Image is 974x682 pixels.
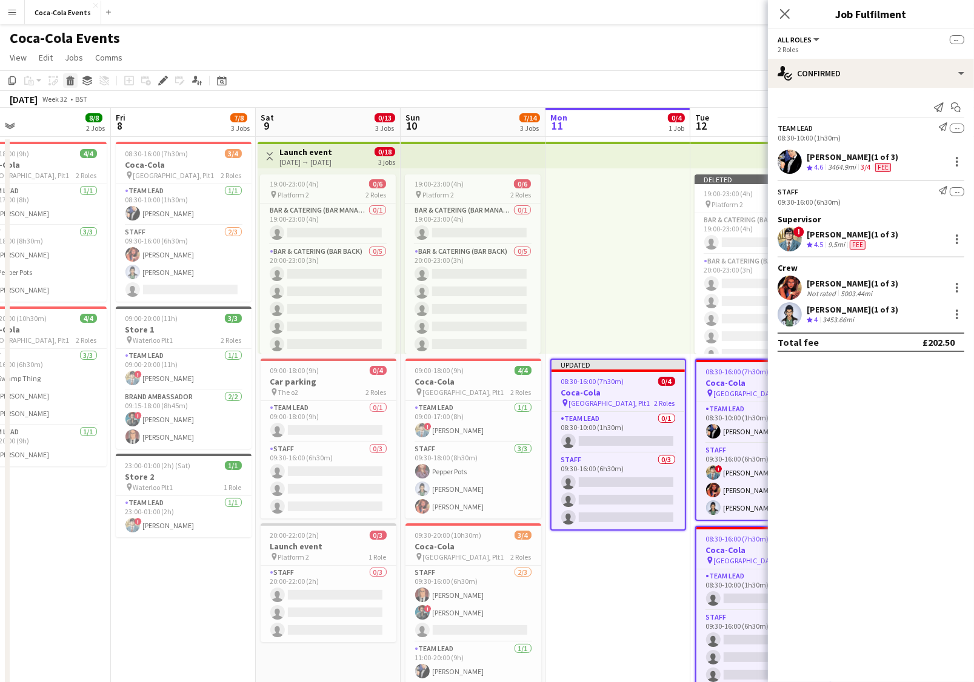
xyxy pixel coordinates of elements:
[366,388,387,397] span: 2 Roles
[261,359,396,518] div: 09:00-18:00 (9h)0/4Car parking The o22 RolesTeam Lead0/109:00-18:00 (9h) Staff0/309:30-16:00 (6h30m)
[76,171,97,180] span: 2 Roles
[549,119,567,133] span: 11
[696,443,830,520] app-card-role: Staff3/309:30-16:00 (6h30m)![PERSON_NAME][PERSON_NAME][PERSON_NAME]
[278,190,309,199] span: Platform 2
[10,52,27,63] span: View
[116,454,252,537] div: 23:00-01:00 (2h) (Sat)1/1Store 2 Waterloo Plt11 RoleTeam Lead1/123:00-01:00 (2h)![PERSON_NAME]
[847,240,868,250] div: Crew has different fees then in role
[39,52,53,63] span: Edit
[133,336,173,345] span: Waterloo Plt1
[424,423,432,430] span: !
[375,124,395,133] div: 3 Jobs
[695,174,830,184] div: Deleted
[370,531,387,540] span: 0/3
[278,552,310,561] span: Platform 2
[85,113,102,122] span: 8/8
[405,174,541,354] app-job-card: 19:00-23:00 (4h)0/6 Platform 22 RolesBar & Catering (Bar Manager)0/119:00-23:00 (4h) Bar & Cateri...
[511,552,532,561] span: 2 Roles
[706,534,769,543] span: 08:30-16:00 (7h30m)
[279,147,332,157] h3: Launch event
[261,541,396,552] h3: Launch event
[224,483,242,492] span: 1 Role
[369,179,386,188] span: 0/6
[260,174,396,354] app-job-card: 19:00-23:00 (4h)0/6 Platform 22 RolesBar & Catering (Bar Manager)0/119:00-23:00 (4h) Bar & Cateri...
[695,213,830,254] app-card-role: Bar & Catering (Bar Manager)0/119:00-23:00 (4h)
[714,556,795,565] span: [GEOGRAPHIC_DATA], Plt1
[423,388,504,397] span: [GEOGRAPHIC_DATA], Plt1
[950,35,964,44] span: --
[260,204,396,245] app-card-role: Bar & Catering (Bar Manager)0/119:00-23:00 (4h)
[375,147,395,156] span: 0/18
[405,541,541,552] h3: Coca-Cola
[375,113,395,122] span: 0/13
[10,93,38,105] div: [DATE]
[778,197,964,207] div: 09:30-16:00 (6h30m)
[714,389,795,398] span: [GEOGRAPHIC_DATA], Plt1
[40,94,70,104] span: Week 32
[116,225,252,302] app-card-role: Staff2/309:30-16:00 (6h30m)[PERSON_NAME][PERSON_NAME]
[552,360,685,369] div: Updated
[950,124,964,133] span: --
[826,162,858,173] div: 3464.9mi
[415,366,464,375] span: 09:00-18:00 (9h)
[116,471,252,482] h3: Store 2
[922,336,955,348] div: £202.50
[370,366,387,375] span: 0/4
[116,142,252,302] div: 08:30-16:00 (7h30m)3/4Coca-Cola [GEOGRAPHIC_DATA], Plt12 RolesTeam Lead1/108:30-10:00 (1h30m)[PER...
[552,412,685,453] app-card-role: Team Lead0/108:30-10:00 (1h30m)
[950,187,964,196] span: --
[768,262,974,273] div: Crew
[261,401,396,442] app-card-role: Team Lead0/109:00-18:00 (9h)
[793,227,804,237] span: !
[80,149,97,158] span: 4/4
[768,59,974,88] div: Confirmed
[261,442,396,518] app-card-role: Staff0/309:30-16:00 (6h30m)
[114,119,125,133] span: 8
[116,112,125,123] span: Fri
[695,359,831,521] app-job-card: 08:30-16:00 (7h30m)4/4Coca-Cola [GEOGRAPHIC_DATA], Plt12 RolesTeam Lead1/108:30-10:00 (1h30m)[PER...
[278,388,299,397] span: The o2
[405,401,541,442] app-card-role: Team Lead1/109:00-17:00 (8h)![PERSON_NAME]
[270,179,319,188] span: 19:00-23:00 (4h)
[807,229,898,240] div: [PERSON_NAME] (1 of 3)
[778,124,813,133] div: Team Lead
[230,113,247,122] span: 7/8
[279,157,332,167] div: [DATE] → [DATE]
[133,171,215,180] span: [GEOGRAPHIC_DATA], Plt1
[86,124,105,133] div: 2 Jobs
[95,52,122,63] span: Comms
[221,336,242,345] span: 2 Roles
[125,149,188,158] span: 08:30-16:00 (7h30m)
[116,306,252,449] app-job-card: 09:00-20:00 (11h)3/3Store 1 Waterloo Plt12 RolesTeam Lead1/109:00-20:00 (11h)![PERSON_NAME]Brand ...
[768,214,974,225] div: Supervisor
[807,278,898,289] div: [PERSON_NAME] (1 of 3)
[569,399,650,408] span: [GEOGRAPHIC_DATA], Plt1
[520,124,539,133] div: 3 Jobs
[261,523,396,642] app-job-card: 20:00-22:00 (2h)0/3Launch event Platform 21 RoleStaff0/320:00-22:00 (2h)
[405,566,541,642] app-card-role: Staff2/309:30-16:00 (6h30m)[PERSON_NAME]![PERSON_NAME]
[125,461,191,470] span: 23:00-01:00 (2h) (Sat)
[116,349,252,390] app-card-role: Team Lead1/109:00-20:00 (11h)![PERSON_NAME]
[422,190,454,199] span: Platform 2
[655,399,675,408] span: 2 Roles
[405,204,541,245] app-card-role: Bar & Catering (Bar Manager)0/119:00-23:00 (4h)
[270,366,319,375] span: 09:00-18:00 (9h)
[511,388,532,397] span: 2 Roles
[696,402,830,443] app-card-role: Team Lead1/108:30-10:00 (1h30m)[PERSON_NAME]
[510,190,531,199] span: 2 Roles
[695,174,830,354] app-job-card: Deleted 19:00-23:00 (4h)0/6 Platform 22 RolesBar & Catering (Bar Manager)0/119:00-23:00 (4h) Bar ...
[261,566,396,642] app-card-role: Staff0/320:00-22:00 (2h)
[873,162,893,173] div: Crew has different fees then in role
[5,50,32,65] a: View
[76,336,97,345] span: 2 Roles
[561,377,624,386] span: 08:30-16:00 (7h30m)
[369,552,387,561] span: 1 Role
[135,371,142,378] span: !
[696,545,830,555] h3: Coca-Cola
[807,151,898,162] div: [PERSON_NAME] (1 of 3)
[814,162,823,171] span: 4.6
[133,483,173,492] span: Waterloo Plt1
[715,465,722,472] span: !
